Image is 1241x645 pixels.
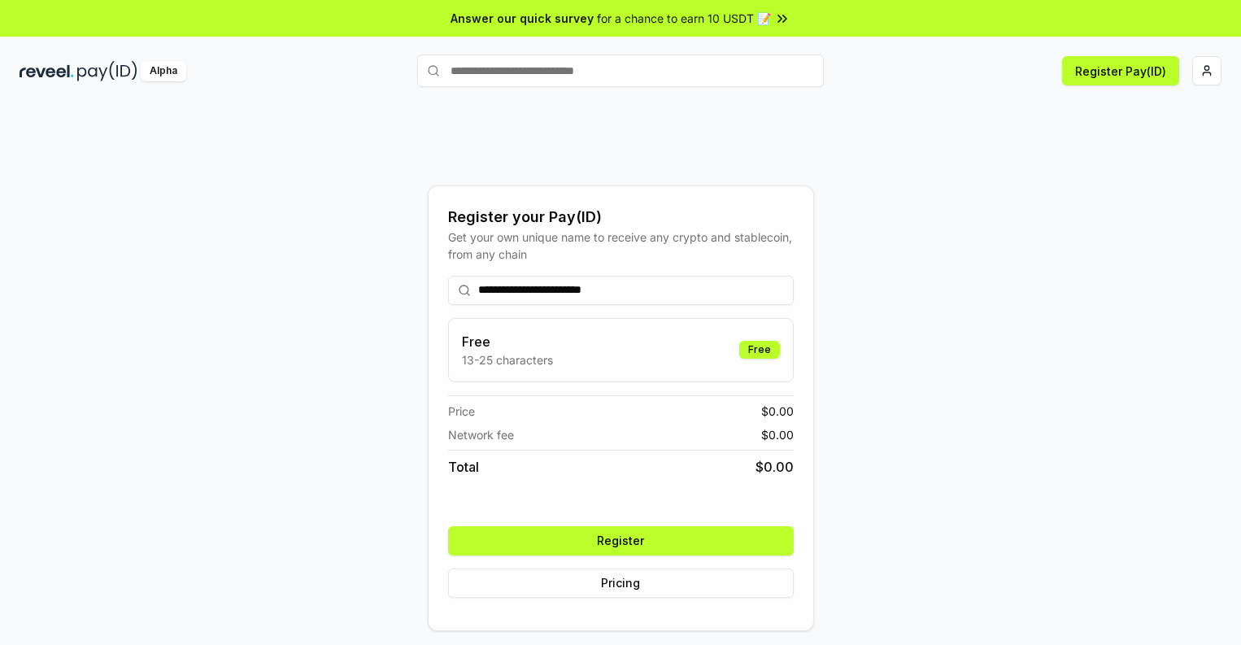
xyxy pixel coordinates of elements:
[448,403,475,420] span: Price
[448,526,794,556] button: Register
[451,10,594,27] span: Answer our quick survey
[448,206,794,229] div: Register your Pay(ID)
[761,403,794,420] span: $ 0.00
[448,426,514,443] span: Network fee
[1062,56,1179,85] button: Register Pay(ID)
[739,341,780,359] div: Free
[761,426,794,443] span: $ 0.00
[755,457,794,477] span: $ 0.00
[20,61,74,81] img: reveel_dark
[448,569,794,598] button: Pricing
[141,61,186,81] div: Alpha
[448,229,794,263] div: Get your own unique name to receive any crypto and stablecoin, from any chain
[597,10,771,27] span: for a chance to earn 10 USDT 📝
[462,351,553,368] p: 13-25 characters
[448,457,479,477] span: Total
[462,332,553,351] h3: Free
[77,61,137,81] img: pay_id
